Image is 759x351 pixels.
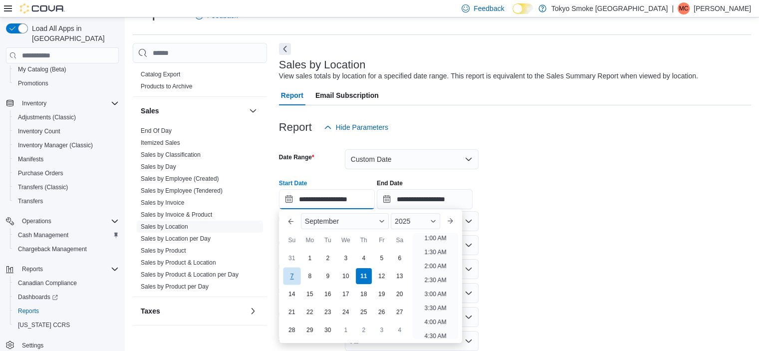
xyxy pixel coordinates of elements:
a: Adjustments (Classic) [14,111,80,123]
div: day-3 [338,250,354,266]
input: Press the down key to enter a popover containing a calendar. Press the escape key to close the po... [279,189,375,209]
span: Canadian Compliance [14,277,119,289]
button: Cash Management [10,228,123,242]
div: day-13 [392,268,408,284]
div: day-3 [374,322,390,338]
div: day-1 [302,250,318,266]
span: Products to Archive [141,82,192,90]
button: Operations [2,214,123,228]
span: Sales by Classification [141,151,201,159]
span: Adjustments (Classic) [18,113,76,121]
h3: Report [279,121,312,133]
div: day-7 [283,268,300,285]
div: Mo [302,232,318,248]
div: Products [133,68,267,96]
div: day-10 [338,268,354,284]
button: My Catalog (Beta) [10,62,123,76]
div: day-1 [338,322,354,338]
span: Operations [22,217,51,225]
span: Transfers [18,197,43,205]
div: day-2 [320,250,336,266]
a: Sales by Product & Location per Day [141,271,239,278]
button: Purchase Orders [10,166,123,180]
button: Hide Parameters [320,117,392,137]
button: Inventory [18,97,50,109]
span: Sales by Product [141,247,186,255]
span: September [305,217,339,225]
div: day-22 [302,304,318,320]
button: Promotions [10,76,123,90]
input: Dark Mode [512,3,533,14]
span: Promotions [14,77,119,89]
a: Sales by Location [141,223,188,230]
span: Dashboards [18,293,58,301]
div: day-27 [392,304,408,320]
a: Products to Archive [141,83,192,90]
span: Purchase Orders [14,167,119,179]
span: Reports [22,265,43,273]
span: 2025 [395,217,410,225]
a: Transfers (Classic) [14,181,72,193]
li: 3:30 AM [420,302,450,314]
span: Load All Apps in [GEOGRAPHIC_DATA] [28,23,119,43]
div: day-18 [356,286,372,302]
span: Dashboards [14,291,119,303]
div: day-20 [392,286,408,302]
li: 2:00 AM [420,260,450,272]
div: day-9 [320,268,336,284]
div: day-8 [302,268,318,284]
span: Sales by Invoice & Product [141,211,212,219]
span: Inventory Count [18,127,60,135]
button: Chargeback Management [10,242,123,256]
span: Inventory [22,99,46,107]
button: Taxes [247,305,259,317]
span: Manifests [18,155,43,163]
span: Inventory Manager (Classic) [18,141,93,149]
a: Chargeback Management [14,243,91,255]
span: Inventory Manager (Classic) [14,139,119,151]
div: day-24 [338,304,354,320]
button: Open list of options [465,241,473,249]
h3: Sales by Location [279,59,366,71]
div: day-5 [374,250,390,266]
div: Button. Open the month selector. September is currently selected. [301,213,389,229]
button: Sales [247,105,259,117]
span: Sales by Product per Day [141,283,209,291]
span: Cash Management [14,229,119,241]
a: Manifests [14,153,47,165]
div: day-4 [392,322,408,338]
a: Canadian Compliance [14,277,81,289]
a: [US_STATE] CCRS [14,319,74,331]
div: day-21 [284,304,300,320]
div: View sales totals by location for a specified date range. This report is equivalent to the Sales ... [279,71,698,81]
button: Transfers (Classic) [10,180,123,194]
button: Inventory [2,96,123,110]
span: Transfers [14,195,119,207]
img: Cova [20,3,65,13]
a: Sales by Product [141,247,186,254]
button: Adjustments (Classic) [10,110,123,124]
span: Email Subscription [315,85,379,105]
a: Sales by Employee (Created) [141,175,219,182]
span: Chargeback Management [14,243,119,255]
div: Milo Che [678,2,690,14]
span: Reports [18,263,119,275]
button: Transfers [10,194,123,208]
button: Next [279,43,291,55]
button: [US_STATE] CCRS [10,318,123,332]
div: day-16 [320,286,336,302]
span: Washington CCRS [14,319,119,331]
li: 3:00 AM [420,288,450,300]
a: Sales by Invoice [141,199,184,206]
span: Sales by Product & Location per Day [141,271,239,279]
a: Catalog Export [141,71,180,78]
p: | [672,2,674,14]
button: Manifests [10,152,123,166]
div: Sa [392,232,408,248]
button: Sales [141,106,245,116]
a: Itemized Sales [141,139,180,146]
a: Dashboards [14,291,62,303]
button: Custom Date [345,149,479,169]
a: Sales by Invoice & Product [141,211,212,218]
